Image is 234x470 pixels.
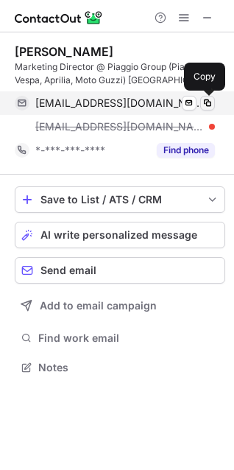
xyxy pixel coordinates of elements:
span: Add to email campaign [40,300,157,312]
button: save-profile-one-click [15,186,225,213]
button: Reveal Button [157,143,215,158]
img: ContactOut v5.3.10 [15,9,103,27]
button: AI write personalized message [15,222,225,248]
div: [PERSON_NAME] [15,44,113,59]
div: Marketing Director @ Piaggio Group (Piaggio, Vespa, Aprilia, Moto Guzzi) [GEOGRAPHIC_DATA] [15,60,225,87]
button: Send email [15,257,225,284]
button: Notes [15,357,225,378]
span: AI write personalized message [40,229,197,241]
span: Send email [40,264,96,276]
button: Find work email [15,328,225,348]
div: Save to List / ATS / CRM [40,194,199,206]
span: Find work email [38,332,219,345]
span: Notes [38,361,219,374]
span: [EMAIL_ADDRESS][DOMAIN_NAME] [35,120,204,133]
span: [EMAIL_ADDRESS][DOMAIN_NAME] [35,97,204,110]
button: Add to email campaign [15,292,225,319]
